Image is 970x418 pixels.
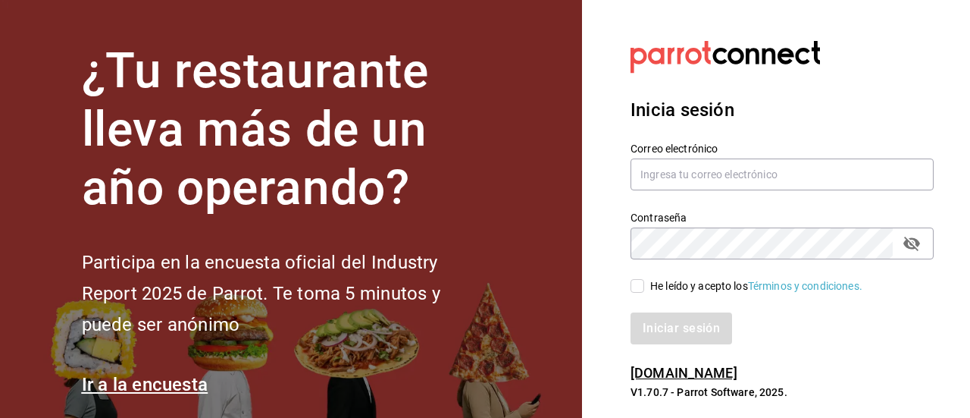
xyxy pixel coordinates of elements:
[82,42,491,217] h1: ¿Tu restaurante lleva más de un año operando?
[630,365,737,381] a: [DOMAIN_NAME]
[630,143,934,154] label: Correo electrónico
[630,159,934,190] input: Ingresa tu correo electrónico
[630,96,934,124] h3: Inicia sesión
[748,280,862,292] a: Términos y condiciones.
[630,212,934,223] label: Contraseña
[82,247,491,340] h2: Participa en la encuesta oficial del Industry Report 2025 de Parrot. Te toma 5 minutos y puede se...
[650,278,862,294] div: He leído y acepto los
[82,374,208,395] a: Ir a la encuesta
[630,385,934,400] p: V1.70.7 - Parrot Software, 2025.
[899,231,925,256] button: passwordField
